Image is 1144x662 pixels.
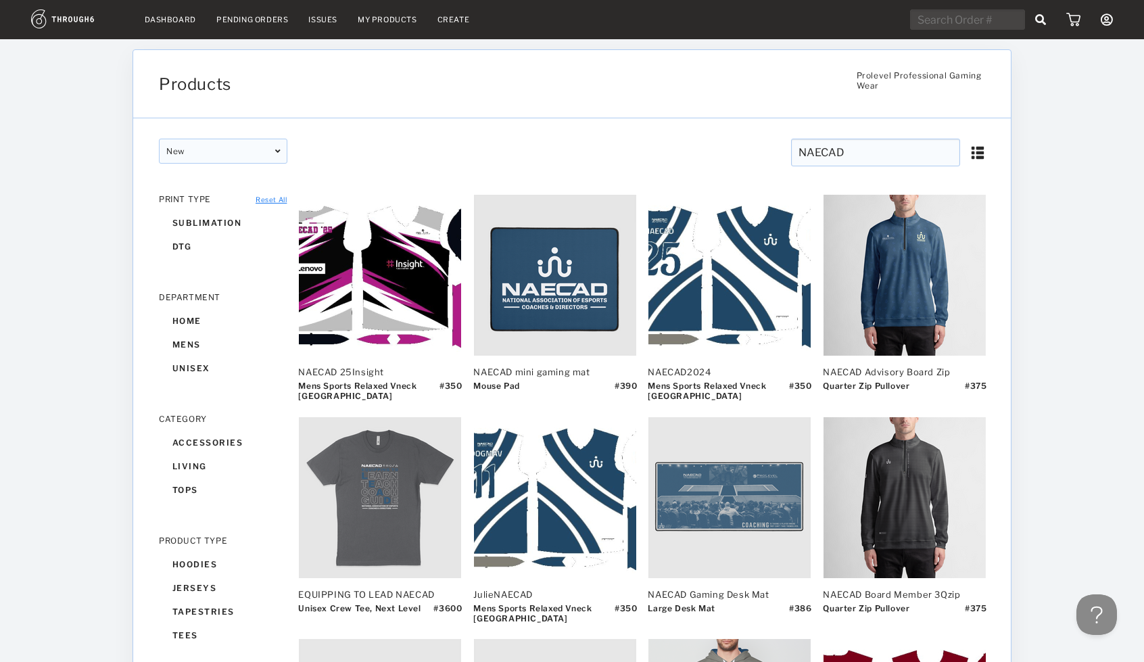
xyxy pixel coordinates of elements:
[648,367,810,377] div: NAECAD2024
[473,381,519,401] div: Mouse Pad
[615,381,637,401] div: # 390
[299,417,461,578] img: 1211_Thumb_e04dbd44b49045f695e231e357e6bebc-211-.png
[298,589,460,600] div: EQUIPPING TO LEAD NAECAD
[298,603,421,623] div: Unisex Crew Tee, Next Level
[615,603,637,623] div: # 350
[298,381,439,401] div: Mens Sports Relaxed Vneck [GEOGRAPHIC_DATA]
[159,414,287,424] div: CATEGORY
[965,381,986,401] div: # 375
[791,139,960,166] input: Search
[910,9,1025,30] input: Search Order #
[823,367,985,377] div: NAECAD Advisory Board Zip
[648,381,789,401] div: Mens Sports Relaxed Vneck [GEOGRAPHIC_DATA]
[648,195,811,356] img: 8ea29213-29a9-4fd0-9cf5-959dbe469d5e-XS.jpg
[145,15,196,24] a: Dashboard
[789,603,811,623] div: # 386
[159,454,287,478] div: living
[159,478,287,502] div: tops
[789,381,811,401] div: # 350
[857,70,985,97] span: Prolevel Professional Gaming Wear
[823,381,909,401] div: Quarter Zip Pullover
[970,145,985,160] img: icon_list.aeafdc69.svg
[159,552,287,576] div: hoodies
[1076,594,1117,635] iframe: Help Scout Beacon - Open
[437,15,470,24] a: Create
[823,603,909,623] div: Quarter Zip Pullover
[474,417,636,578] img: 8eeb6e39-0d76-4325-9e08-dafd1866e553-XS.jpg
[159,536,287,546] div: PRODUCT TYPE
[824,195,986,356] img: 1211_Thumb_1728d8f9adbd43f59bd0d035fd751f34-211-.png
[159,139,287,164] div: New
[159,235,287,258] div: dtg
[823,589,985,600] div: NAECAD Board Member 3Qzip
[648,417,811,578] img: 1211_Thumb_f83b1be9a3bb4ec4894c709639c93b36-211-.png
[308,15,337,24] a: Issues
[473,367,636,377] div: NAECAD mini gaming mat
[159,431,287,454] div: accessories
[473,589,636,600] div: JulieNAECAD
[433,603,462,623] div: # 3600
[824,417,986,578] img: 1211_Thumb_8550cf5c014246e1852ec727417dbc79-211-.png
[159,309,287,333] div: home
[159,600,287,623] div: tapestries
[965,603,986,623] div: # 375
[159,292,287,302] div: DEPARTMENT
[1066,13,1080,26] img: icon_cart.dab5cea1.svg
[298,367,460,377] div: NAECAD 25Insight
[159,356,287,380] div: unisex
[159,211,287,235] div: sublimation
[474,195,636,356] img: 1211_Thumb_5c773e8b7c19433abbfad2a7f39b2dd0-211-.png
[159,194,287,204] div: PRINT TYPE
[159,333,287,356] div: mens
[31,9,124,28] img: logo.1c10ca64.svg
[216,15,288,24] a: Pending Orders
[358,15,417,24] a: My Products
[648,589,810,600] div: NAECAD Gaming Desk Mat
[159,576,287,600] div: jerseys
[159,623,287,647] div: tees
[299,195,461,356] img: 93304991-042d-4632-bc2f-6d4e96f84418-XS.jpg
[473,603,615,623] div: Mens Sports Relaxed Vneck [GEOGRAPHIC_DATA]
[439,381,462,401] div: # 350
[648,603,715,623] div: Large Desk Mat
[159,74,231,94] span: Products
[256,195,287,204] a: Reset All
